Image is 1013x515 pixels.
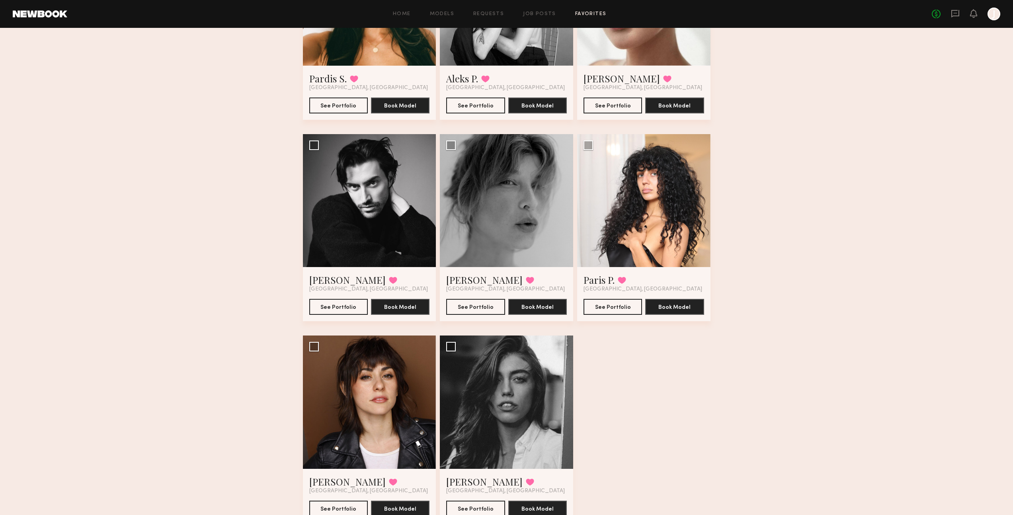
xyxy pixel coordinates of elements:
[523,12,556,17] a: Job Posts
[309,273,386,286] a: [PERSON_NAME]
[371,505,429,512] a: Book Model
[584,273,615,286] a: Paris P.
[309,299,368,315] button: See Portfolio
[645,303,704,310] a: Book Model
[508,102,567,109] a: Book Model
[309,475,386,488] a: [PERSON_NAME]
[446,475,523,488] a: [PERSON_NAME]
[446,72,478,85] a: Aleks P.
[584,286,702,293] span: [GEOGRAPHIC_DATA], [GEOGRAPHIC_DATA]
[446,299,505,315] button: See Portfolio
[446,98,505,113] button: See Portfolio
[575,12,607,17] a: Favorites
[584,72,660,85] a: [PERSON_NAME]
[584,299,642,315] button: See Portfolio
[508,299,567,315] button: Book Model
[508,303,567,310] a: Book Model
[309,98,368,113] button: See Portfolio
[371,303,429,310] a: Book Model
[371,98,429,113] button: Book Model
[473,12,504,17] a: Requests
[508,505,567,512] a: Book Model
[371,299,429,315] button: Book Model
[584,85,702,91] span: [GEOGRAPHIC_DATA], [GEOGRAPHIC_DATA]
[508,98,567,113] button: Book Model
[446,286,565,293] span: [GEOGRAPHIC_DATA], [GEOGRAPHIC_DATA]
[446,85,565,91] span: [GEOGRAPHIC_DATA], [GEOGRAPHIC_DATA]
[988,8,1000,20] a: J
[309,85,428,91] span: [GEOGRAPHIC_DATA], [GEOGRAPHIC_DATA]
[446,273,523,286] a: [PERSON_NAME]
[309,72,347,85] a: Pardis S.
[584,98,642,113] button: See Portfolio
[393,12,411,17] a: Home
[645,98,704,113] button: Book Model
[309,286,428,293] span: [GEOGRAPHIC_DATA], [GEOGRAPHIC_DATA]
[446,488,565,494] span: [GEOGRAPHIC_DATA], [GEOGRAPHIC_DATA]
[430,12,454,17] a: Models
[371,102,429,109] a: Book Model
[645,299,704,315] button: Book Model
[645,102,704,109] a: Book Model
[309,488,428,494] span: [GEOGRAPHIC_DATA], [GEOGRAPHIC_DATA]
